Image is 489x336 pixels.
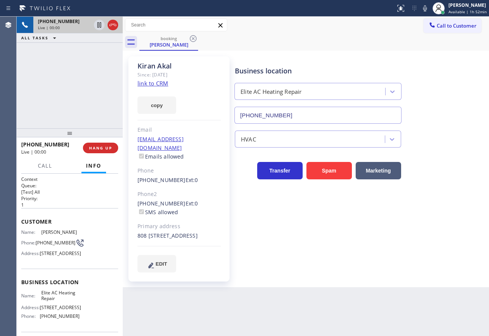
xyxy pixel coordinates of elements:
[235,66,401,76] div: Business location
[437,22,477,29] span: Call to Customer
[38,18,80,25] span: [PHONE_NUMBER]
[83,143,118,153] button: HANG UP
[89,145,112,151] span: HANG UP
[137,176,186,184] a: [PHONE_NUMBER]
[448,2,487,8] div: [PERSON_NAME]
[137,255,176,272] button: EDIT
[17,33,64,42] button: ALL TASKS
[137,200,186,207] a: [PHONE_NUMBER]
[94,20,105,30] button: Hold Customer
[86,162,102,169] span: Info
[21,149,46,155] span: Live | 00:00
[21,195,118,202] h2: Priority:
[21,313,40,319] span: Phone:
[137,232,221,240] div: 808 [STREET_ADDRESS]
[257,162,303,179] button: Transfer
[140,36,197,41] div: booking
[137,166,221,175] div: Phone
[21,240,36,246] span: Phone:
[137,126,221,134] div: Email
[41,290,79,302] span: Elite AC Heating Repair
[140,41,197,48] div: [PERSON_NAME]
[41,229,79,235] span: [PERSON_NAME]
[420,3,430,14] button: Mute
[139,154,144,159] input: Emails allowed
[140,34,197,50] div: Kiran Akal
[40,313,80,319] span: [PHONE_NUMBER]
[125,19,227,31] input: Search
[137,208,178,216] label: SMS allowed
[137,190,221,199] div: Phone2
[21,278,118,286] span: Business location
[423,19,481,33] button: Call to Customer
[40,305,81,310] span: [STREET_ADDRESS]
[356,162,401,179] button: Marketing
[38,25,60,30] span: Live | 00:00
[33,159,57,173] button: Call
[234,107,402,124] input: Phone Number
[21,189,118,195] p: [Test] All
[186,200,198,207] span: Ext: 0
[241,135,256,143] div: HVAC
[139,209,144,214] input: SMS allowed
[137,79,168,87] a: link to CRM
[186,176,198,184] span: Ext: 0
[137,135,184,151] a: [EMAIL_ADDRESS][DOMAIN_NAME]
[137,70,221,79] div: Since: [DATE]
[108,20,118,30] button: Hang up
[36,240,75,246] span: [PHONE_NUMBER]
[21,141,69,148] span: [PHONE_NUMBER]
[306,162,352,179] button: Spam
[21,229,41,235] span: Name:
[40,250,81,256] span: [STREET_ADDRESS]
[21,176,118,182] h1: Context
[241,87,302,96] div: Elite AC Heating Repair
[21,218,118,225] span: Customer
[156,261,167,267] span: EDIT
[21,250,40,256] span: Address:
[21,202,118,208] p: 1
[137,62,221,70] div: Kiran Akal
[21,293,41,299] span: Name:
[448,9,487,14] span: Available | 1h 52min
[38,162,52,169] span: Call
[137,96,176,114] button: copy
[21,35,48,40] span: ALL TASKS
[137,153,184,160] label: Emails allowed
[21,305,40,310] span: Address:
[137,222,221,231] div: Primary address
[21,182,118,189] h2: Queue:
[81,159,106,173] button: Info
